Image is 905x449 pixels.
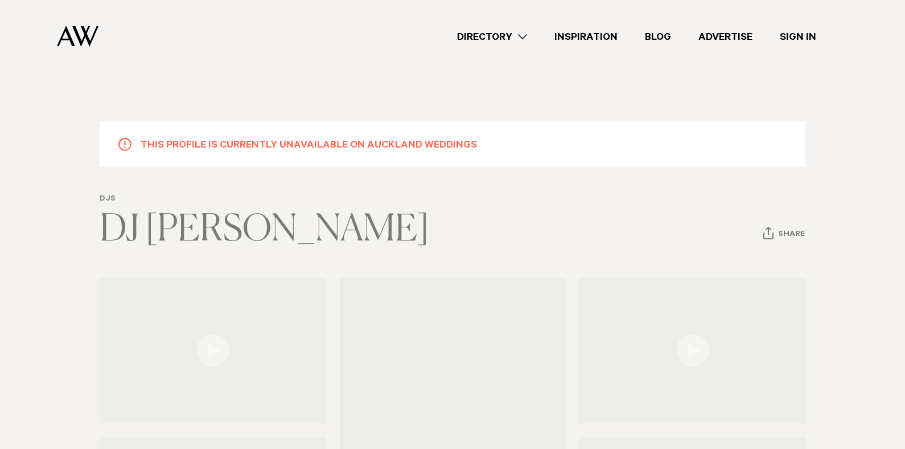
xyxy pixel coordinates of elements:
[57,26,98,47] img: Auckland Weddings Logo
[766,29,830,44] a: Sign In
[631,29,685,44] a: Blog
[541,29,631,44] a: Inspiration
[685,29,766,44] a: Advertise
[443,29,541,44] a: Directory
[141,137,477,152] h5: This profile is currently unavailable on Auckland Weddings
